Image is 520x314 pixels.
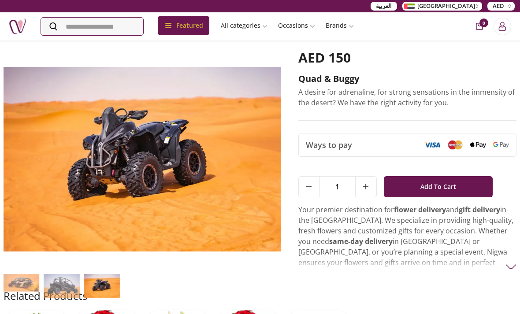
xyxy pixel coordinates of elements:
[476,23,483,30] button: cart-button
[493,142,509,148] img: Google Pay
[404,4,415,9] img: Arabic_dztd3n.png
[298,73,516,85] h2: Quad & Buggy
[306,139,352,151] span: Ways to pay
[402,2,482,11] button: [GEOGRAPHIC_DATA]
[505,261,516,272] img: arrow
[273,18,320,33] a: Occasions
[4,274,39,292] img: Quad & Buggy
[479,18,488,27] span: 0
[493,2,504,11] span: AED
[417,2,475,11] span: [GEOGRAPHIC_DATA]
[470,142,486,148] img: Apple Pay
[376,2,392,11] span: العربية
[158,16,209,35] div: Featured
[41,18,143,35] input: Search
[298,48,351,66] span: AED 150
[84,274,120,298] img: Quad & Buggy
[420,179,456,195] span: Add To Cart
[394,205,446,214] strong: flower delivery
[9,18,26,35] img: Nigwa-uae-gifts
[384,176,493,197] button: Add To Cart
[459,205,500,214] strong: gift delivery
[487,2,515,11] button: AED
[298,87,516,108] p: A desire for adrenaline, for strong sensations in the immensity of the desert? We have the right ...
[320,177,355,197] span: 1
[329,236,393,246] strong: same-day delivery
[447,140,463,149] img: Mastercard
[44,274,79,298] img: Quad & Buggy
[320,18,359,33] a: Brands
[494,18,511,35] button: Login
[215,18,273,33] a: All categories
[424,142,440,148] img: Visa
[4,50,281,269] img: Quad & Buggy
